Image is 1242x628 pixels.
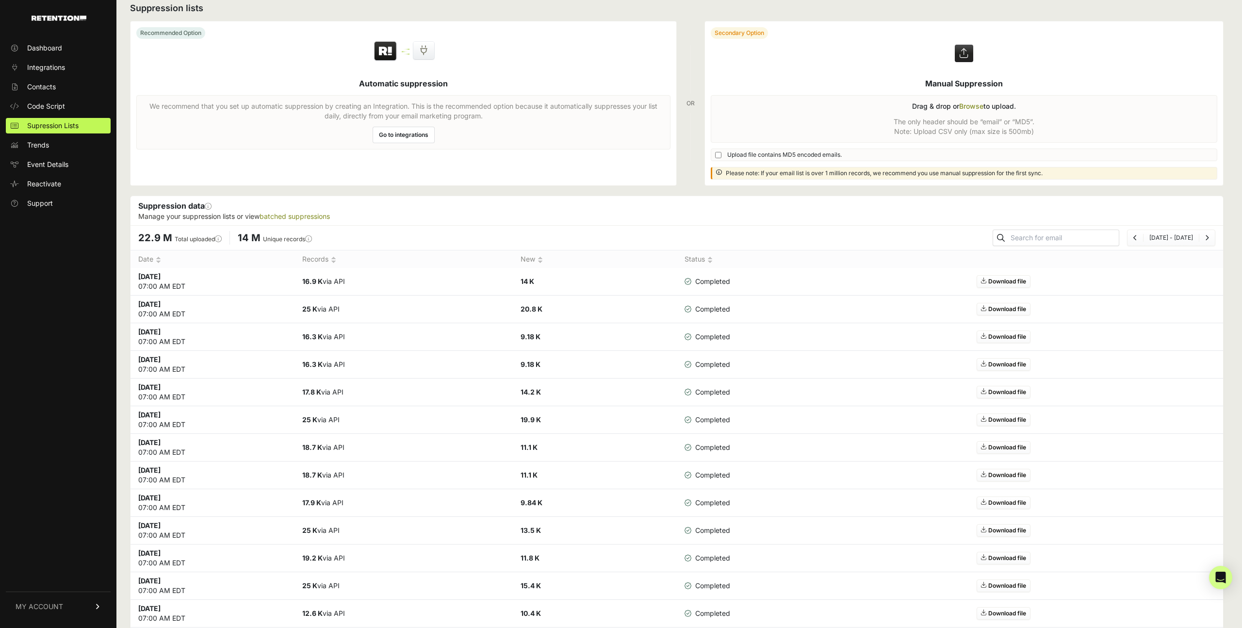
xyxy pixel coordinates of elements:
[131,517,294,545] td: 07:00 AM EDT
[294,545,513,572] td: via API
[685,553,730,563] span: Completed
[294,296,513,323] td: via API
[131,296,294,323] td: 07:00 AM EDT
[977,413,1030,426] a: Download file
[263,235,312,243] label: Unique records
[6,79,111,95] a: Contacts
[6,99,111,114] a: Code Script
[521,554,539,562] strong: 11.8 K
[302,471,322,479] strong: 18.7 K
[685,387,730,397] span: Completed
[1127,230,1215,246] nav: Page navigation
[27,121,79,131] span: Supression Lists
[138,521,161,529] strong: [DATE]
[6,157,111,172] a: Event Details
[131,379,294,406] td: 07:00 AM EDT
[131,351,294,379] td: 07:00 AM EDT
[6,118,111,133] a: Supression Lists
[294,406,513,434] td: via API
[302,388,321,396] strong: 17.8 K
[16,602,63,611] span: MY ACCOUNT
[294,489,513,517] td: via API
[977,552,1030,564] a: Download file
[6,137,111,153] a: Trends
[685,443,730,452] span: Completed
[521,609,541,617] strong: 10.4 K
[294,600,513,628] td: via API
[302,581,317,590] strong: 25 K
[27,43,62,53] span: Dashboard
[521,581,541,590] strong: 15.4 K
[138,300,161,308] strong: [DATE]
[294,250,513,268] th: Records
[977,386,1030,398] a: Download file
[521,388,541,396] strong: 14.2 K
[521,526,541,534] strong: 13.5 K
[131,268,294,296] td: 07:00 AM EDT
[977,496,1030,509] a: Download file
[6,40,111,56] a: Dashboard
[977,358,1030,371] a: Download file
[977,524,1030,537] a: Download file
[131,196,1223,225] div: Suppression data
[27,160,68,169] span: Event Details
[302,526,317,534] strong: 25 K
[686,21,695,186] div: OR
[27,198,53,208] span: Support
[685,470,730,480] span: Completed
[130,1,1224,15] h2: Suppression lists
[521,498,542,507] strong: 9.84 K
[138,212,1215,221] p: Manage your suppression lists or view
[1205,234,1209,241] a: Next
[138,272,161,281] strong: [DATE]
[402,53,409,55] img: integration
[521,443,538,451] strong: 11.1 K
[294,572,513,600] td: via API
[538,256,543,264] img: no_sort-eaf950dc5ab64cae54d48a5578032e96f70b2ecb7d747501f34c8f2db400fb66.gif
[138,328,161,336] strong: [DATE]
[727,151,842,159] span: Upload file contains MD5 encoded emails.
[715,152,721,158] input: Upload file contains MD5 encoded emails.
[513,250,677,268] th: New
[27,179,61,189] span: Reactivate
[373,127,435,143] a: Go to integrations
[977,303,1030,315] a: Download file
[131,434,294,462] td: 07:00 AM EDT
[1009,231,1119,245] input: Search for email
[138,438,161,446] strong: [DATE]
[302,415,317,424] strong: 25 K
[302,554,323,562] strong: 19.2 K
[6,176,111,192] a: Reactivate
[131,406,294,434] td: 07:00 AM EDT
[131,572,294,600] td: 07:00 AM EDT
[131,545,294,572] td: 07:00 AM EDT
[373,41,398,62] img: Retention
[294,351,513,379] td: via API
[402,49,409,50] img: integration
[302,498,321,507] strong: 17.9 K
[359,78,448,89] h5: Automatic suppression
[27,101,65,111] span: Code Script
[138,549,161,557] strong: [DATE]
[138,604,161,612] strong: [DATE]
[977,579,1030,592] a: Download file
[685,581,730,591] span: Completed
[136,27,205,39] div: Recommended Option
[131,489,294,517] td: 07:00 AM EDT
[138,383,161,391] strong: [DATE]
[685,415,730,425] span: Completed
[138,232,172,244] span: 22.9 M
[685,526,730,535] span: Completed
[302,609,323,617] strong: 12.6 K
[977,331,1030,343] a: Download file
[294,268,513,296] td: via API
[402,51,409,52] img: integration
[302,332,323,341] strong: 16.3 K
[302,443,322,451] strong: 18.7 K
[138,577,161,585] strong: [DATE]
[521,471,538,479] strong: 11.1 K
[977,607,1030,620] a: Download file
[521,360,540,368] strong: 9.18 K
[521,305,542,313] strong: 20.8 K
[6,60,111,75] a: Integrations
